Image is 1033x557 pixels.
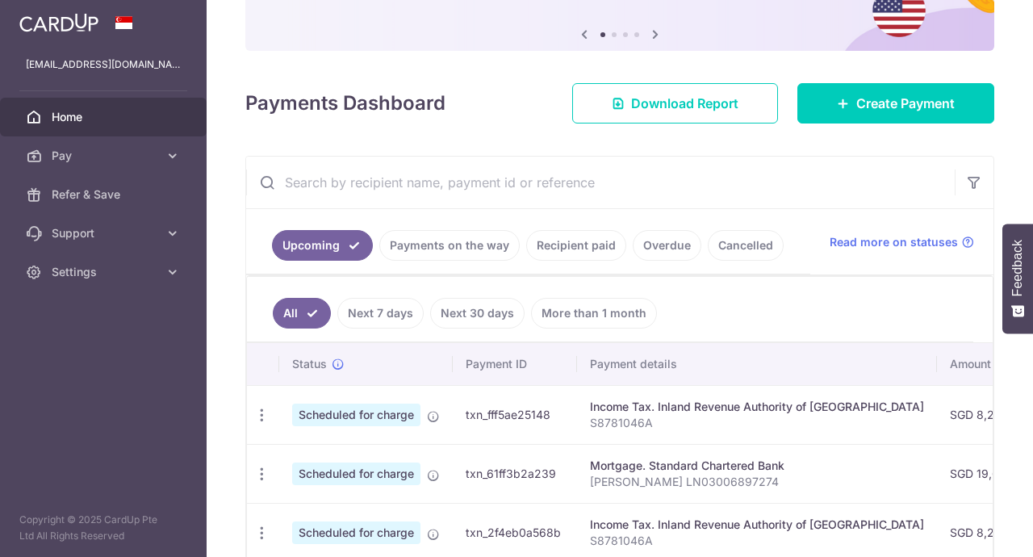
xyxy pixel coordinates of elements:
span: Refer & Save [52,186,158,203]
span: Amount [950,356,991,372]
img: CardUp [19,13,98,32]
a: Recipient paid [526,230,626,261]
a: Cancelled [708,230,784,261]
a: Create Payment [797,83,994,124]
p: S8781046A [590,415,924,431]
td: txn_fff5ae25148 [453,385,577,444]
span: Feedback [1010,240,1025,296]
div: Income Tax. Inland Revenue Authority of [GEOGRAPHIC_DATA] [590,399,924,415]
a: All [273,298,331,329]
span: Download Report [631,94,738,113]
span: Settings [52,264,158,280]
a: Upcoming [272,230,373,261]
a: Next 30 days [430,298,525,329]
input: Search by recipient name, payment id or reference [246,157,955,208]
span: Scheduled for charge [292,404,420,426]
span: Create Payment [856,94,955,113]
p: [PERSON_NAME] LN03006897274 [590,474,924,490]
div: Mortgage. Standard Chartered Bank [590,458,924,474]
p: [EMAIL_ADDRESS][DOMAIN_NAME] [26,57,181,73]
span: Support [52,225,158,241]
a: Next 7 days [337,298,424,329]
p: S8781046A [590,533,924,549]
span: Scheduled for charge [292,463,420,485]
span: Home [52,109,158,125]
span: Pay [52,148,158,164]
th: Payment details [577,343,937,385]
span: Scheduled for charge [292,521,420,544]
a: Download Report [572,83,778,124]
span: Read more on statuses [830,234,958,250]
a: Payments on the way [379,230,520,261]
a: More than 1 month [531,298,657,329]
a: Read more on statuses [830,234,974,250]
h4: Payments Dashboard [245,89,445,118]
th: Payment ID [453,343,577,385]
button: Feedback - Show survey [1002,224,1033,333]
td: txn_61ff3b2a239 [453,444,577,503]
div: Income Tax. Inland Revenue Authority of [GEOGRAPHIC_DATA] [590,517,924,533]
span: Status [292,356,327,372]
a: Overdue [633,230,701,261]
